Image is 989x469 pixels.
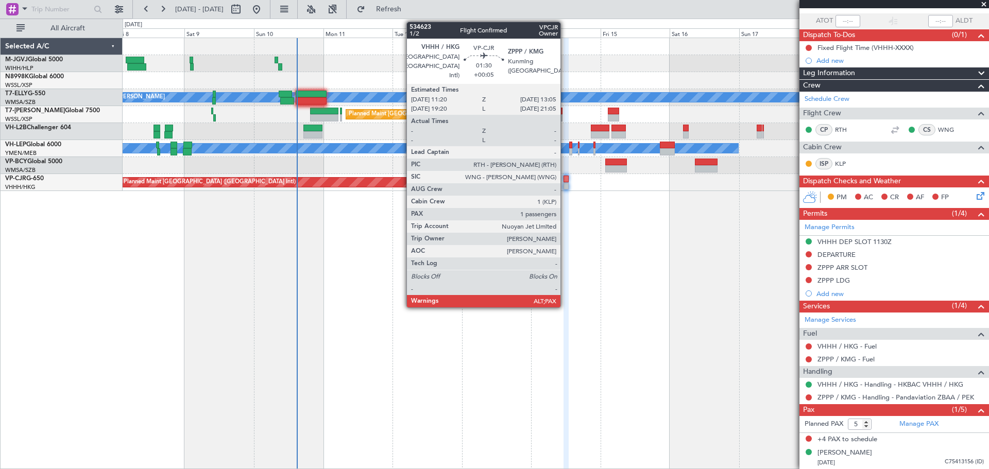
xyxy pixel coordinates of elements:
span: (1/5) [952,404,967,415]
span: Leg Information [803,67,855,79]
input: Trip Number [31,2,91,17]
span: Crew [803,80,821,92]
div: Tue 12 [393,28,462,38]
a: VHHH/HKG [5,183,36,191]
div: [PERSON_NAME] [118,90,165,105]
a: RTH [835,125,858,134]
a: N8998KGlobal 6000 [5,74,64,80]
a: VH-LEPGlobal 6000 [5,142,61,148]
a: T7-ELLYG-550 [5,91,45,97]
a: VHHH / HKG - Handling - HKBAC VHHH / HKG [817,380,963,389]
span: Cabin Crew [803,142,842,153]
span: Refresh [367,6,411,13]
span: (0/1) [952,29,967,40]
span: N8998K [5,74,29,80]
div: Sat 16 [670,28,739,38]
span: Flight Crew [803,108,841,119]
span: Dispatch Checks and Weather [803,176,901,187]
a: VP-CJRG-650 [5,176,44,182]
span: [DATE] - [DATE] [175,5,224,14]
a: WMSA/SZB [5,166,36,174]
div: Fixed Flight Time (VHHH-XXXX) [817,43,914,52]
div: Sun 10 [254,28,323,38]
span: All Aircraft [27,25,109,32]
button: All Aircraft [11,20,112,37]
span: AC [864,193,873,203]
span: C75413156 (ID) [945,458,984,466]
span: M-JGVJ [5,57,28,63]
span: Permits [803,208,827,220]
div: Planned Maint [GEOGRAPHIC_DATA] ([GEOGRAPHIC_DATA]) [349,107,511,122]
a: KLP [835,159,858,168]
div: Sun 17 [739,28,809,38]
div: ZPPP ARR SLOT [817,263,867,272]
div: Sat 9 [184,28,254,38]
a: WSSL/XSP [5,115,32,123]
a: Schedule Crew [805,94,849,105]
div: [PERSON_NAME] [817,448,872,458]
a: VP-BCYGlobal 5000 [5,159,62,165]
span: VH-L2B [5,125,27,131]
span: Fuel [803,328,817,340]
div: Add new [816,289,984,298]
div: Fri 8 [115,28,185,38]
span: ATOT [816,16,833,26]
div: ZPPP LDG [817,276,850,285]
a: WMSA/SZB [5,98,36,106]
label: Planned PAX [805,419,843,429]
div: Fri 15 [601,28,670,38]
span: T7-ELLY [5,91,28,97]
a: VH-L2BChallenger 604 [5,125,71,131]
span: Services [803,301,830,312]
div: CP [815,124,832,135]
a: VHHH / HKG - Fuel [817,342,877,351]
div: Mon 11 [323,28,393,38]
a: YMEN/MEB [5,149,37,157]
a: ZPPP / KMG - Fuel [817,355,875,363]
span: [DATE] [817,459,835,466]
span: PM [837,193,847,203]
div: Add new [816,56,984,65]
span: VH-LEP [5,142,26,148]
button: Refresh [352,1,414,18]
span: +4 PAX to schedule [817,435,877,445]
div: CS [918,124,935,135]
span: (1/4) [952,208,967,219]
a: Manage PAX [899,419,939,429]
span: FP [941,193,949,203]
div: Planned Maint [GEOGRAPHIC_DATA] ([GEOGRAPHIC_DATA] Intl) [124,175,296,190]
a: T7-[PERSON_NAME]Global 7500 [5,108,100,114]
span: CR [890,193,899,203]
span: ALDT [956,16,973,26]
div: Thu 14 [531,28,601,38]
div: DEPARTURE [817,250,856,259]
span: Handling [803,366,832,378]
a: WNG [938,125,961,134]
span: VP-CJR [5,176,26,182]
div: ISP [815,158,832,169]
div: Wed 13 [462,28,532,38]
span: AF [916,193,924,203]
span: VP-BCY [5,159,27,165]
a: WIHH/HLP [5,64,33,72]
div: [DATE] [125,21,142,29]
a: M-JGVJGlobal 5000 [5,57,63,63]
input: --:-- [835,15,860,27]
div: VHHH DEP SLOT 1130Z [817,237,892,246]
a: WSSL/XSP [5,81,32,89]
a: ZPPP / KMG - Handling - Pandaviation ZBAA / PEK [817,393,974,402]
span: Dispatch To-Dos [803,29,855,41]
a: Manage Services [805,315,856,325]
a: Manage Permits [805,222,855,233]
span: (1/4) [952,300,967,311]
span: Pax [803,404,814,416]
span: T7-[PERSON_NAME] [5,108,65,114]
